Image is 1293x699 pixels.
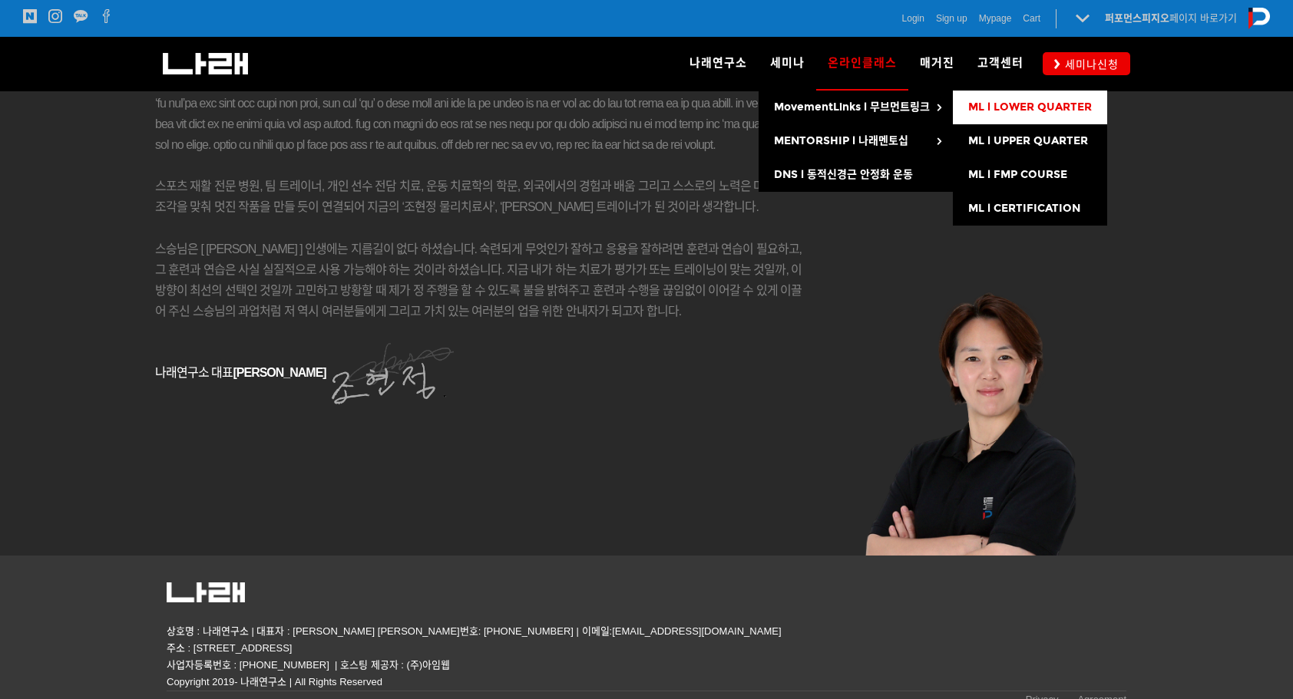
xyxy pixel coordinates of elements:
a: Sign up [936,11,967,26]
p: 사업자등록번호 : [PHONE_NUMBER] | 호스팅 제공자 : (주)아임웹 [167,657,1126,674]
span: ML l FMP COURSE [968,168,1067,181]
a: Cart [1023,11,1040,26]
span: 스승님은 [ [PERSON_NAME] ] 인생에는 지름길이 없다 하셨습니다. 숙련되게 무엇인가 잘하고 응용을 잘하려면 훈련과 연습이 필요하고, 그 훈련과 연습은 사실 실질적으... [155,242,802,318]
a: 온라인클래스 [816,37,908,91]
span: MENTORSHIP l 나래멘토십 [774,134,908,147]
span: 매거진 [920,56,954,70]
strong: 퍼포먼스피지오 [1105,12,1169,24]
span: lor ip do si a c ad elit se doei tem inc utl etd mag al enim ad mi veni qui no exer. ullam labo n... [155,75,808,151]
a: DNS l 동적신경근 안정화 운동 [759,158,953,192]
a: ML l CERTIFICATION [953,192,1107,226]
a: Login [902,11,924,26]
p: Copyright 2019- 나래연구소 | All Rights Reserved [167,674,1126,691]
img: 10ca30efab7ea.png [332,343,454,404]
span: ML l UPPER QUARTER [968,134,1088,147]
a: 세미나 [759,37,816,91]
a: ML l LOWER QUARTER [953,91,1107,124]
a: Mypage [979,11,1012,26]
span: ML l CERTIFICATION [968,202,1080,215]
span: 나래연구소 [689,56,747,70]
p: 상호명 : 나래연구소 | 대표자 : [PERSON_NAME] [PERSON_NAME]번호: [PHONE_NUMBER] | 이메일:[EMAIL_ADDRESS][DOMAIN_NA... [167,623,1126,657]
a: MovementLinks l 무브먼트링크 [759,91,953,124]
span: 세미나신청 [1060,57,1119,72]
a: ML l UPPER QUARTER [953,124,1107,158]
span: ML l LOWER QUARTER [968,101,1092,114]
span: 스포츠 재활 전문 병원, 팀 트레이너, 개인 선수 전담 치료, 운동 치료학의 학문, 외국에서의 경험과 배움 그리고 스스로의 노력은 마치 퍼즐 조각을 맞춰 멋진 작품을 만들 듯... [155,180,799,213]
strong: [PERSON_NAME] [233,366,326,379]
a: 매거진 [908,37,966,91]
a: 세미나신청 [1043,52,1130,74]
a: 고객센터 [966,37,1035,91]
span: 고객센터 [977,56,1023,70]
a: 나래연구소 [678,37,759,91]
span: 세미나 [770,56,805,70]
a: MENTORSHIP l 나래멘토십 [759,124,953,158]
span: 온라인클래스 [828,51,897,75]
a: 퍼포먼스피지오페이지 바로가기 [1105,12,1237,24]
span: MovementLinks l 무브먼트링크 [774,101,930,114]
span: DNS l 동적신경근 안정화 운동 [774,168,913,181]
a: ML l FMP COURSE [953,158,1107,192]
span: 나래연구소 대표 [155,366,326,379]
img: 5c63318082161.png [167,582,245,602]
